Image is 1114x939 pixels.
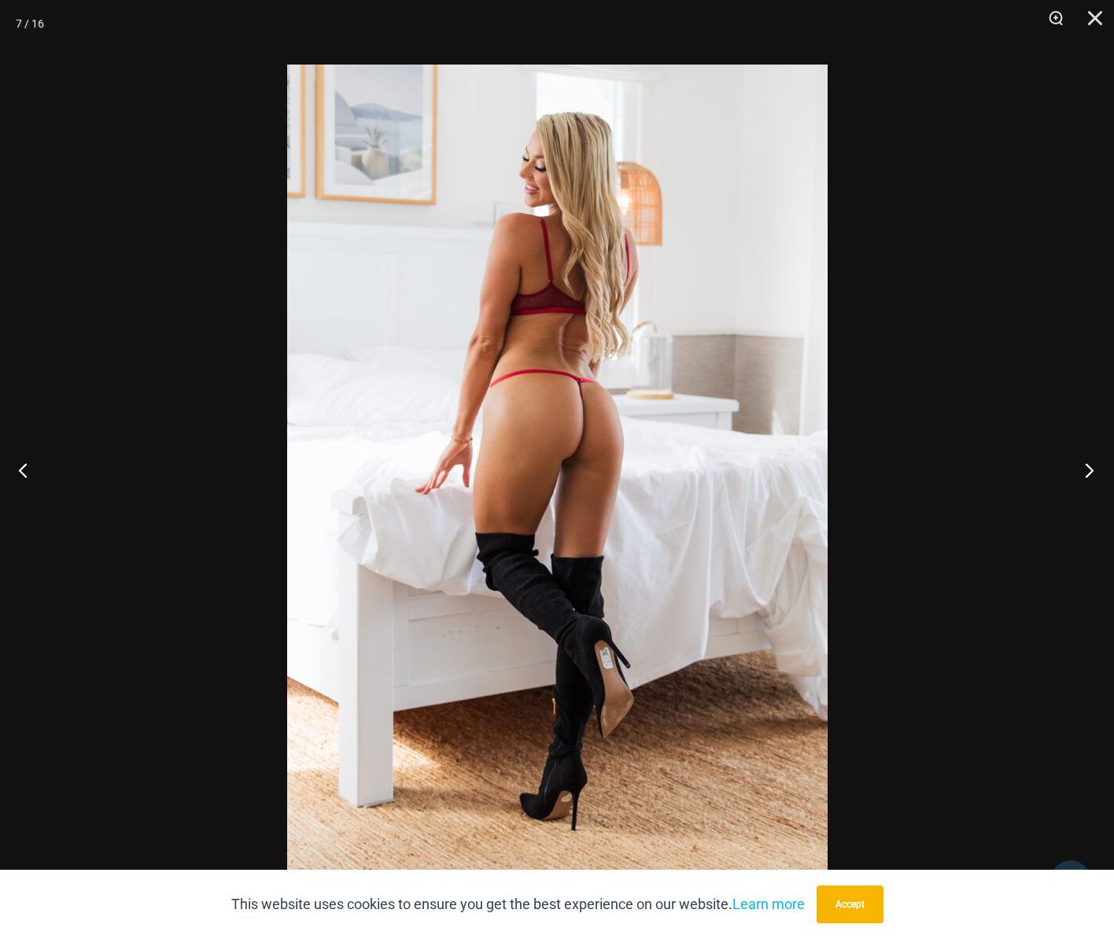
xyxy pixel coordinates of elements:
button: Accept [817,885,883,923]
button: Next [1055,431,1114,509]
a: Learn more [732,896,805,912]
div: 7 / 16 [16,12,44,35]
p: This website uses cookies to ensure you get the best experience on our website. [231,893,805,916]
img: Guilty Pleasures Red 1045 Bra 689 Micro 03 [287,65,828,875]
